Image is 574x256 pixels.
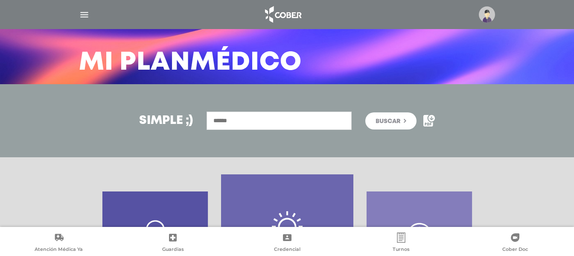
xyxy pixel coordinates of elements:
[35,246,83,254] span: Atención Médica Ya
[365,112,417,129] button: Buscar
[116,232,230,254] a: Guardias
[479,6,495,23] img: profile-placeholder.svg
[502,246,528,254] span: Cober Doc
[79,52,302,74] h3: Mi Plan Médico
[139,115,193,127] h3: Simple ;)
[260,4,305,25] img: logo_cober_home-white.png
[344,232,458,254] a: Turnos
[274,246,300,254] span: Credencial
[79,9,90,20] img: Cober_menu-lines-white.svg
[162,246,184,254] span: Guardias
[393,246,410,254] span: Turnos
[376,118,400,124] span: Buscar
[230,232,344,254] a: Credencial
[2,232,116,254] a: Atención Médica Ya
[458,232,572,254] a: Cober Doc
